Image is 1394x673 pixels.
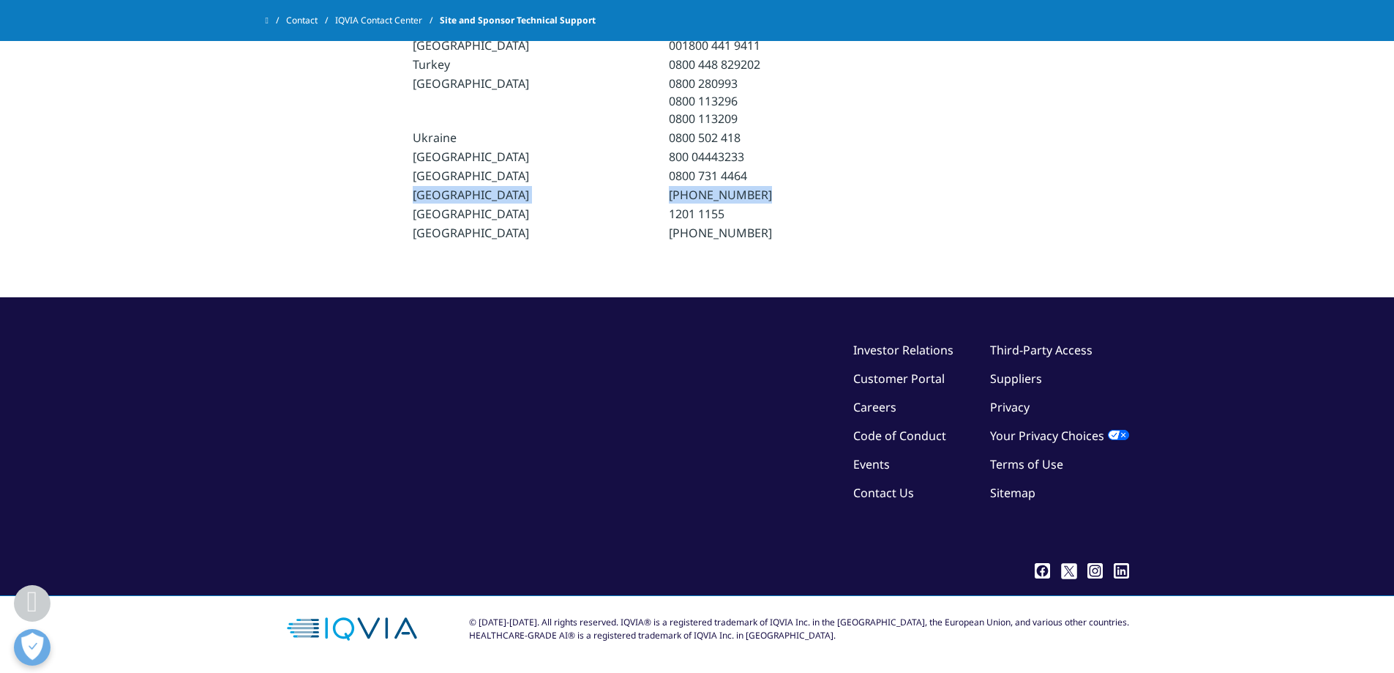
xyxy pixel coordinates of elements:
[990,371,1042,387] a: Suppliers
[853,485,914,501] a: Contact Us
[990,485,1035,501] a: Sitemap
[402,129,656,146] td: Ukraine
[402,75,656,127] td: [GEOGRAPHIC_DATA]
[402,186,656,204] td: [GEOGRAPHIC_DATA]
[402,148,656,166] td: [GEOGRAPHIC_DATA]
[990,342,1093,358] a: Third-Party Access
[402,167,656,185] td: [GEOGRAPHIC_DATA]
[990,399,1030,415] a: Privacy
[658,148,913,166] td: 800 04443233
[658,75,913,127] td: 0800 280993 0800 113296 0800 113209
[990,456,1063,472] a: Terms of Use
[853,428,946,444] a: Code of Conduct
[853,342,953,358] a: Investor Relations
[853,456,890,472] a: Events
[658,186,913,204] td: [PHONE_NUMBER]
[990,428,1129,444] a: Your Privacy Choices
[658,37,913,54] td: 001800 441 9411
[469,616,1129,642] div: © [DATE]-[DATE]. All rights reserved. IQVIA® is a registered trademark of IQVIA Inc. in the [GEOG...
[853,399,896,415] a: Careers
[14,629,50,666] button: Open Preferences
[440,7,596,34] span: Site and Sponsor Technical Support
[335,7,440,34] a: IQVIA Contact Center
[402,56,656,73] td: Turkey
[286,7,335,34] a: Contact
[658,129,913,146] td: 0800 502 418
[402,37,656,54] td: [GEOGRAPHIC_DATA]
[853,371,945,387] a: Customer Portal
[402,205,656,223] td: [GEOGRAPHIC_DATA]
[658,205,913,223] td: 1201 1155
[402,224,656,242] td: [GEOGRAPHIC_DATA]
[658,167,913,185] td: 0800 731 4464
[658,224,913,242] td: [PHONE_NUMBER]
[658,56,913,73] td: 0800 448 829202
